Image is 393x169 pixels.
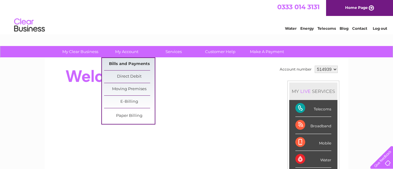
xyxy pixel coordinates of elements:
[317,26,336,31] a: Telecoms
[104,96,155,108] a: E-Billing
[295,100,331,117] div: Telecoms
[300,26,314,31] a: Energy
[352,26,367,31] a: Contact
[52,3,342,30] div: Clear Business is a trading name of Verastar Limited (registered in [GEOGRAPHIC_DATA] No. 3667643...
[373,26,387,31] a: Log out
[195,46,246,57] a: Customer Help
[102,46,152,57] a: My Account
[340,26,348,31] a: Blog
[104,71,155,83] a: Direct Debit
[295,117,331,134] div: Broadband
[278,64,313,75] td: Account number
[295,134,331,151] div: Mobile
[14,16,45,35] img: logo.png
[104,58,155,70] a: Bills and Payments
[285,26,297,31] a: Water
[242,46,292,57] a: Make A Payment
[55,46,106,57] a: My Clear Business
[299,88,312,94] div: LIVE
[104,110,155,122] a: Paper Billing
[104,83,155,95] a: Moving Premises
[295,151,331,168] div: Water
[289,83,337,100] div: MY SERVICES
[148,46,199,57] a: Services
[277,3,320,11] a: 0333 014 3131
